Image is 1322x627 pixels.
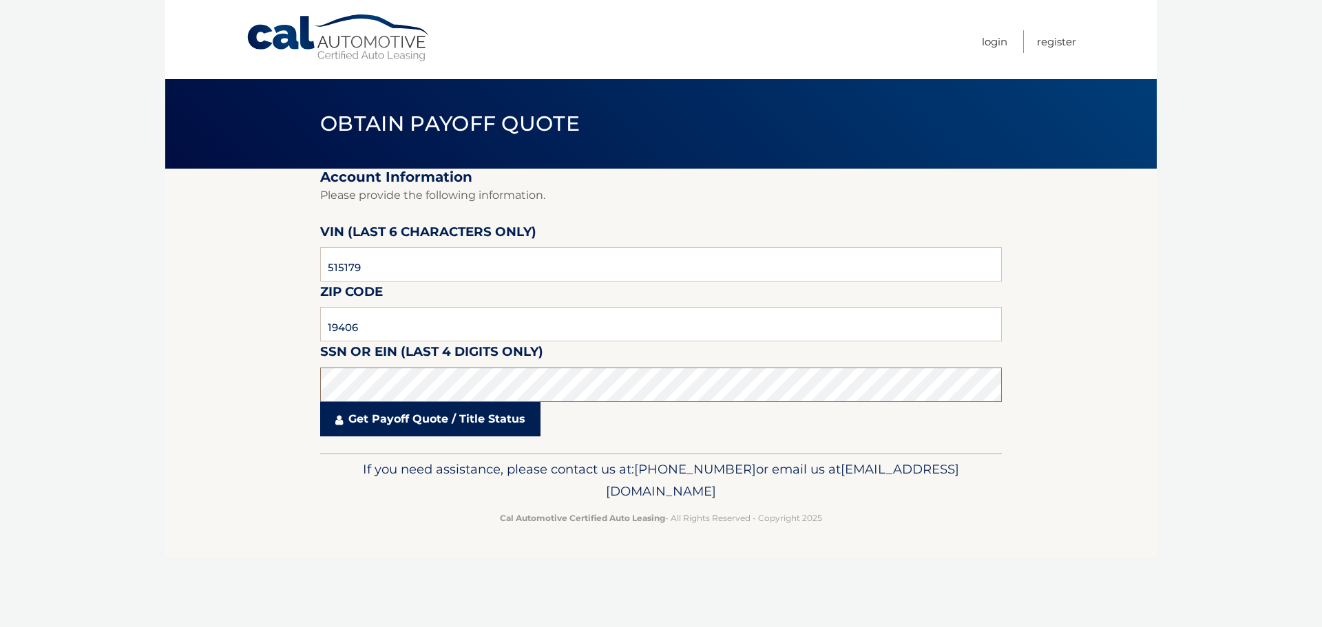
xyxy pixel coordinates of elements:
[320,169,1002,186] h2: Account Information
[634,461,756,477] span: [PHONE_NUMBER]
[320,281,383,307] label: Zip Code
[329,458,993,502] p: If you need assistance, please contact us at: or email us at
[320,222,536,247] label: VIN (last 6 characters only)
[320,186,1002,205] p: Please provide the following information.
[1037,30,1076,53] a: Register
[320,111,580,136] span: Obtain Payoff Quote
[246,14,432,63] a: Cal Automotive
[329,511,993,525] p: - All Rights Reserved - Copyright 2025
[320,402,541,436] a: Get Payoff Quote / Title Status
[320,341,543,367] label: SSN or EIN (last 4 digits only)
[500,513,665,523] strong: Cal Automotive Certified Auto Leasing
[982,30,1007,53] a: Login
